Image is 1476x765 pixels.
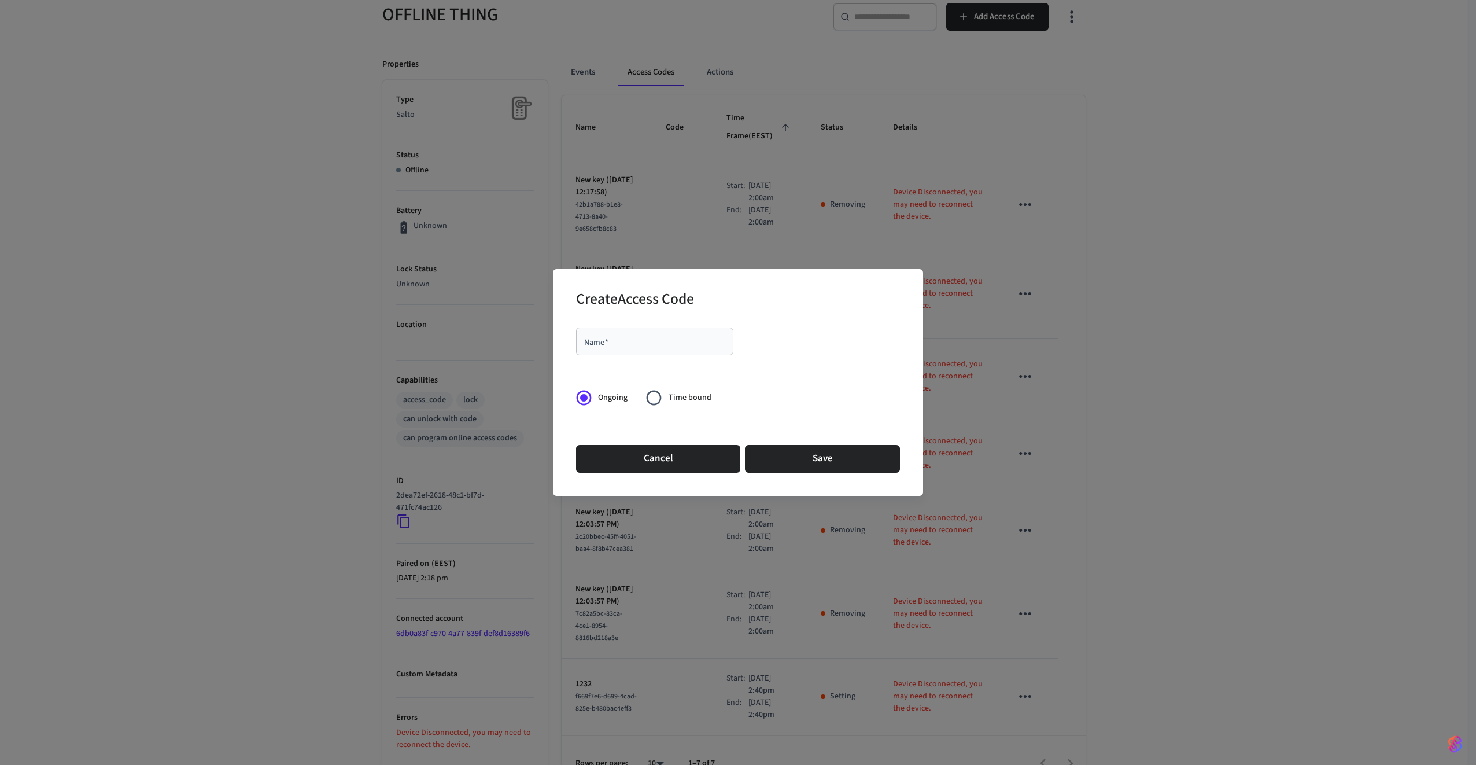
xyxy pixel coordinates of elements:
button: Cancel [576,445,740,473]
span: Ongoing [598,392,628,404]
h2: Create Access Code [576,283,694,318]
button: Save [745,445,900,473]
img: SeamLogoGradient.69752ec5.svg [1448,735,1462,753]
span: Time bound [669,392,711,404]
